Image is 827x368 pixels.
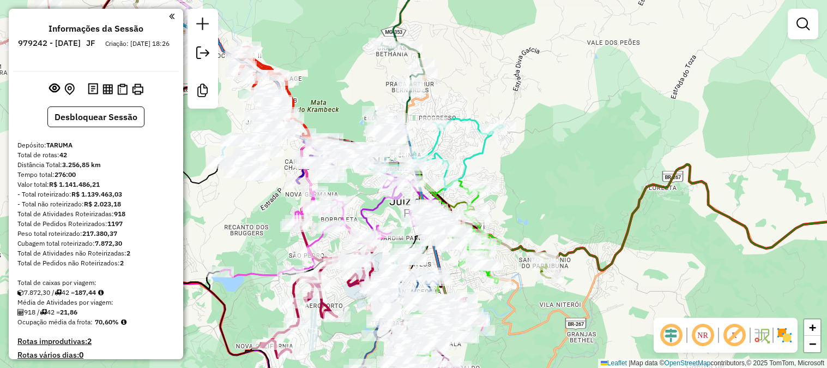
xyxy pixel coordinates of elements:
[107,219,123,228] strong: 1197
[130,81,146,97] button: Imprimir Rotas
[49,23,143,34] h4: Informações da Sessão
[115,81,130,97] button: Visualizar Romaneio
[17,307,174,317] div: 918 / 42 =
[690,322,716,348] span: Ocultar NR
[84,200,121,208] strong: R$ 2.023,18
[98,289,104,296] i: Meta Caixas/viagem: 1,00 Diferença: 186,44
[17,170,174,180] div: Tempo total:
[17,298,174,307] div: Média de Atividades por viagem:
[17,199,174,209] div: - Total não roteirizado:
[665,359,711,367] a: OpenStreetMap
[121,319,126,325] em: Média calculada utilizando a maior ocupação (%Peso ou %Cubagem) de cada rota da sessão. Rotas cro...
[721,322,747,348] span: Exibir rótulo
[598,359,827,368] div: Map data © contributors,© 2025 TomTom, Microsoft
[17,239,174,248] div: Cubagem total roteirizado:
[60,308,77,316] strong: 21,86
[62,161,101,169] strong: 3.256,85 km
[17,160,174,170] div: Distância Total:
[792,13,814,35] a: Exibir filtros
[809,320,816,334] span: +
[49,180,100,188] strong: R$ 1.141.486,21
[629,359,630,367] span: |
[62,81,77,98] button: Centralizar mapa no depósito ou ponto de apoio
[79,350,83,360] strong: 0
[804,319,820,336] a: Zoom in
[804,336,820,352] a: Zoom out
[17,248,174,258] div: Total de Atividades não Roteirizadas:
[601,359,627,367] a: Leaflet
[17,180,174,189] div: Valor total:
[17,140,174,150] div: Depósito:
[17,318,93,326] span: Ocupação média da frota:
[55,289,62,296] i: Total de rotas
[95,318,119,326] strong: 70,60%
[95,239,122,247] strong: 7.872,30
[120,259,124,267] strong: 2
[46,141,73,149] strong: TARUMA
[17,289,24,296] i: Cubagem total roteirizado
[17,258,174,268] div: Total de Pedidos não Roteirizados:
[17,288,174,298] div: 7.872,30 / 42 =
[753,327,770,344] img: Fluxo de ruas
[809,337,816,351] span: −
[47,106,144,127] button: Desbloquear Sessão
[192,13,214,38] a: Nova sessão e pesquisa
[192,42,214,67] a: Exportar sessão
[55,170,76,179] strong: 276:00
[17,150,174,160] div: Total de rotas:
[658,322,684,348] span: Ocultar deslocamento
[59,151,67,159] strong: 42
[86,81,100,98] button: Logs desbloquear sessão
[17,229,174,239] div: Peso total roteirizado:
[100,81,115,96] button: Visualizar relatório de Roteirização
[75,288,96,296] strong: 187,44
[17,189,174,199] div: - Total roteirizado:
[17,309,24,316] i: Total de Atividades
[18,38,81,48] h6: 979242 - [DATE]
[169,10,174,22] a: Clique aqui para minimizar o painel
[82,229,117,238] strong: 217.380,37
[17,337,174,346] h4: Rotas improdutivas:
[114,210,125,218] strong: 918
[40,309,47,316] i: Total de rotas
[17,209,174,219] div: Total de Atividades Roteirizadas:
[47,80,62,98] button: Exibir sessão original
[87,336,92,346] strong: 2
[17,278,174,288] div: Total de caixas por viagem:
[101,39,174,49] div: Criação: [DATE] 18:26
[126,249,130,257] strong: 2
[71,190,122,198] strong: R$ 1.139.463,03
[776,327,793,344] img: Exibir/Ocultar setores
[86,38,95,48] h6: JF
[177,22,191,37] img: RN 304 SJN
[192,80,214,104] a: Criar modelo
[17,351,174,360] h4: Rotas vários dias:
[17,219,174,229] div: Total de Pedidos Roteirizados:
